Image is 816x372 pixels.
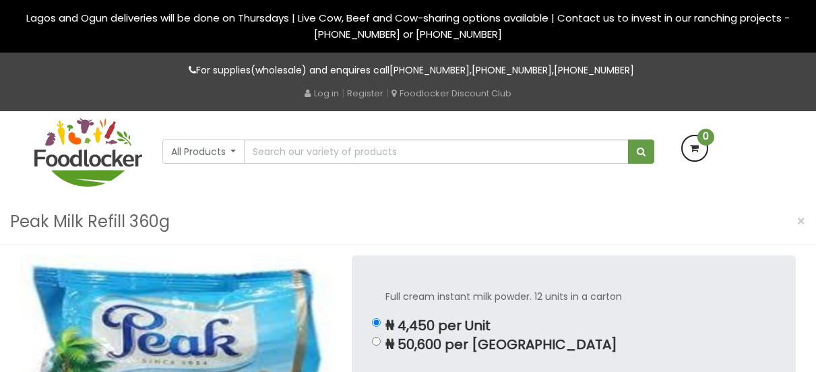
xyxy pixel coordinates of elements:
a: Foodlocker Discount Club [391,87,511,100]
button: All Products [162,139,245,164]
span: | [386,86,389,100]
h3: Peak Milk Refill 360g [10,209,170,235]
a: Register [347,87,383,100]
p: ₦ 4,450 per Unit [385,318,762,334]
input: ₦ 4,450 per Unit [372,318,381,327]
a: [PHONE_NUMBER] [554,63,634,77]
p: Full cream instant milk powder. 12 units in a carton [385,289,762,305]
input: Search our variety of products [244,139,628,164]
span: | [342,86,344,100]
button: Close [790,208,813,235]
p: For supplies(wholesale) and enquires call , , [34,63,782,78]
a: [PHONE_NUMBER] [472,63,552,77]
a: [PHONE_NUMBER] [389,63,470,77]
span: 0 [697,129,714,146]
span: × [796,212,806,231]
a: Log in [305,87,339,100]
input: ₦ 50,600 per [GEOGRAPHIC_DATA] [372,337,381,346]
img: FoodLocker [34,118,142,187]
p: ₦ 50,600 per [GEOGRAPHIC_DATA] [385,337,762,352]
span: Lagos and Ogun deliveries will be done on Thursdays | Live Cow, Beef and Cow-sharing options avai... [26,11,790,41]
